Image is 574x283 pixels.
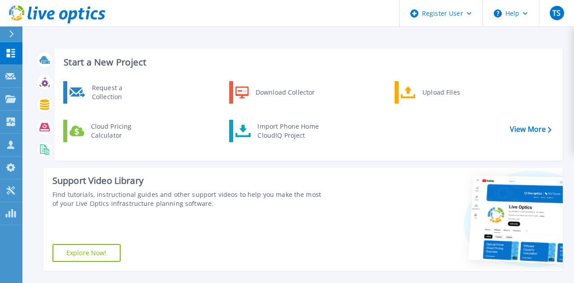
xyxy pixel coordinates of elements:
[510,125,552,134] a: View More
[229,81,321,104] a: Download Collector
[63,120,155,142] a: Cloud Pricing Calculator
[251,83,319,101] div: Download Collector
[253,122,323,140] div: Import Phone Home CloudIQ Project
[52,244,121,262] a: Explore Now!
[64,57,551,67] h3: Start a New Project
[87,122,153,140] div: Cloud Pricing Calculator
[63,81,155,104] a: Request a Collection
[52,175,322,187] div: Support Video Library
[87,83,153,101] div: Request a Collection
[418,83,484,101] div: Upload Files
[395,81,487,104] a: Upload Files
[552,9,561,17] span: TS
[52,190,322,208] div: Find tutorials, instructional guides and other support videos to help you make the most of your L...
